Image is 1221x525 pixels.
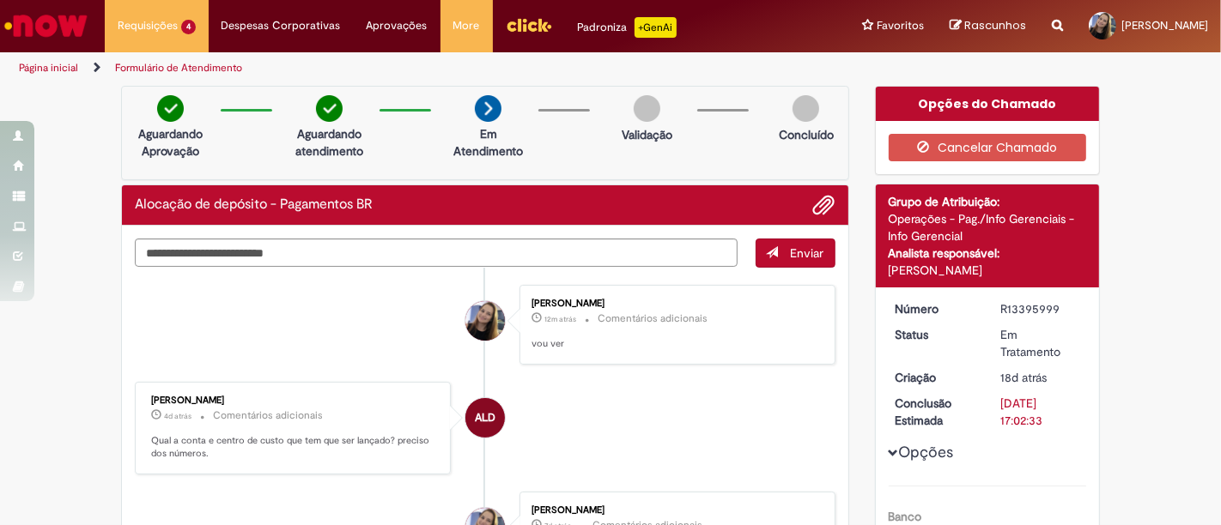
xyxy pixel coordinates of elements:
p: +GenAi [635,17,677,38]
span: Rascunhos [964,17,1026,33]
small: Comentários adicionais [598,311,708,326]
span: Enviar [791,245,824,261]
div: [PERSON_NAME] [532,299,817,309]
a: Formulário de Atendimento [115,61,242,75]
img: click_logo_yellow_360x200.png [506,12,552,38]
img: ServiceNow [2,9,90,43]
img: arrow-next.png [475,95,501,122]
button: Cancelar Chamado [889,134,1087,161]
time: 29/08/2025 10:07:44 [544,314,576,324]
dt: Número [883,300,988,317]
span: ALD [475,397,495,438]
div: R13395999 [1000,300,1080,317]
a: Página inicial [19,61,78,75]
div: [PERSON_NAME] [532,505,817,516]
p: Concluído [779,126,834,143]
h2: Alocação de depósito - Pagamentos BR Histórico de tíquete [135,197,373,213]
p: Validação [622,126,672,143]
img: img-circle-grey.png [793,95,819,122]
time: 25/08/2025 14:10:06 [164,411,191,421]
div: Luciana Mendonca [465,301,505,341]
p: Aguardando atendimento [288,125,371,160]
span: [PERSON_NAME] [1121,18,1208,33]
div: Analista responsável: [889,244,1087,262]
span: 4 [181,20,196,34]
div: Opções do Chamado [876,87,1100,121]
a: Rascunhos [950,18,1026,34]
span: 12m atrás [544,314,576,324]
p: Em Atendimento [446,125,530,160]
div: Em Tratamento [1000,326,1080,360]
ul: Trilhas de página [13,52,801,84]
span: Favoritos [877,17,924,34]
button: Adicionar anexos [813,194,835,216]
img: img-circle-grey.png [634,95,660,122]
b: Banco [889,509,922,524]
textarea: Digite sua mensagem aqui... [135,238,738,267]
small: Comentários adicionais [213,408,323,423]
div: Padroniza [578,17,677,38]
span: Despesas Corporativas [222,17,341,34]
div: Andressa Luiza Da Silva [465,398,505,437]
span: 18d atrás [1000,370,1047,385]
img: check-circle-green.png [316,95,343,122]
span: Requisições [118,17,178,34]
button: Enviar [756,238,835,268]
img: check-circle-green.png [157,95,184,122]
span: Aprovações [367,17,428,34]
div: Operações - Pag./Info Gerenciais - Info Gerencial [889,210,1087,244]
span: 4d atrás [164,411,191,421]
div: [PERSON_NAME] [151,395,437,406]
time: 11/08/2025 11:58:26 [1000,370,1047,385]
dt: Criação [883,369,988,386]
span: More [453,17,480,34]
div: [DATE] 17:02:33 [1000,395,1080,429]
dt: Conclusão Estimada [883,395,988,429]
div: Grupo de Atribuição: [889,193,1087,210]
div: 11/08/2025 11:58:26 [1000,369,1080,386]
p: Aguardando Aprovação [129,125,212,160]
dt: Status [883,326,988,343]
p: vou ver [532,337,817,351]
div: [PERSON_NAME] [889,262,1087,279]
p: Qual a conta e centro de custo que tem que ser lançado? preciso dos números. [151,434,437,461]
